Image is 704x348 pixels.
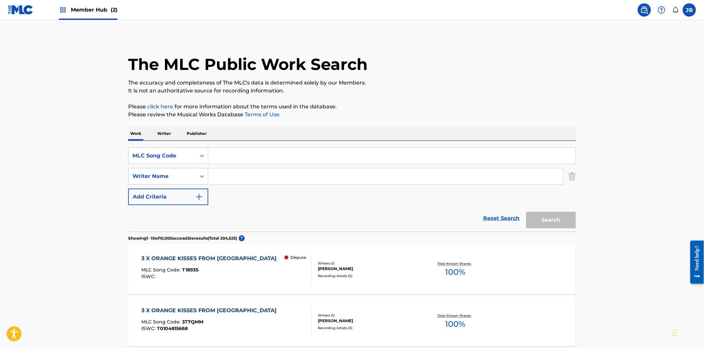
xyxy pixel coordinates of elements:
[128,103,576,111] p: Please for more information about the terms used in the database.
[155,127,173,141] p: Writer
[59,6,67,14] img: Top Rightsholders
[132,172,192,180] div: Writer Name
[182,319,204,325] span: 3T7QMM
[672,7,679,13] div: Notifications
[445,318,465,330] span: 100 %
[128,235,237,241] p: Showing 1 - 10 of 10,000 accessible results (Total 204,525 )
[142,255,280,262] div: 3 X ORANGE KISSES FROM [GEOGRAPHIC_DATA]
[658,6,666,14] img: help
[638,3,651,17] a: Public Search
[671,316,704,348] iframe: Chat Widget
[243,111,279,118] a: Terms of Use
[157,325,188,331] span: T0104815668
[128,54,368,74] h1: The MLC Public Work Search
[318,318,418,324] div: [PERSON_NAME]
[445,266,465,278] span: 100 %
[685,236,704,289] iframe: Resource Center
[290,255,306,261] p: Dispute
[683,3,696,17] div: User Menu
[195,193,203,201] img: 9d2ae6d4665cec9f34b9.svg
[128,79,576,87] p: The accuracy and completeness of The MLC's data is determined solely by our Members.
[318,325,418,330] div: Recording Artists ( 0 )
[142,267,182,273] span: MLC Song Code :
[128,127,143,141] p: Work
[673,323,677,343] div: Drag
[318,273,418,278] div: Recording Artists ( 0 )
[132,152,192,160] div: MLC Song Code
[640,6,648,14] img: search
[147,103,173,110] a: click here
[71,6,118,14] span: Member Hub
[480,211,523,226] a: Reset Search
[182,267,199,273] span: T1893S
[655,3,668,17] div: Help
[128,245,576,294] a: 3 X ORANGE KISSES FROM [GEOGRAPHIC_DATA]MLC Song Code:T1893SISWC: DisputeWriters (1)[PERSON_NAME]...
[569,168,576,185] img: Delete Criterion
[318,266,418,272] div: [PERSON_NAME]
[128,189,208,205] button: Add Criteria
[128,297,576,346] a: 3 X ORANGE KISSES FROM [GEOGRAPHIC_DATA]MLC Song Code:3T7QMMISWC:T0104815668Writers (1)[PERSON_NA...
[239,235,245,241] span: ?
[142,325,157,331] span: ISWC :
[437,261,473,266] p: Total Known Shares:
[142,273,157,279] span: ISWC :
[128,87,576,95] p: It is not an authoritative source for recording information.
[111,7,118,13] span: (2)
[128,111,576,119] p: Please review the Musical Works Database
[318,313,418,318] div: Writers ( 1 )
[128,147,576,232] form: Search Form
[142,307,280,315] div: 3 X ORANGE KISSES FROM [GEOGRAPHIC_DATA]
[8,5,33,15] img: MLC Logo
[437,313,473,318] p: Total Known Shares:
[185,127,209,141] p: Publisher
[142,319,182,325] span: MLC Song Code :
[318,261,418,266] div: Writers ( 1 )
